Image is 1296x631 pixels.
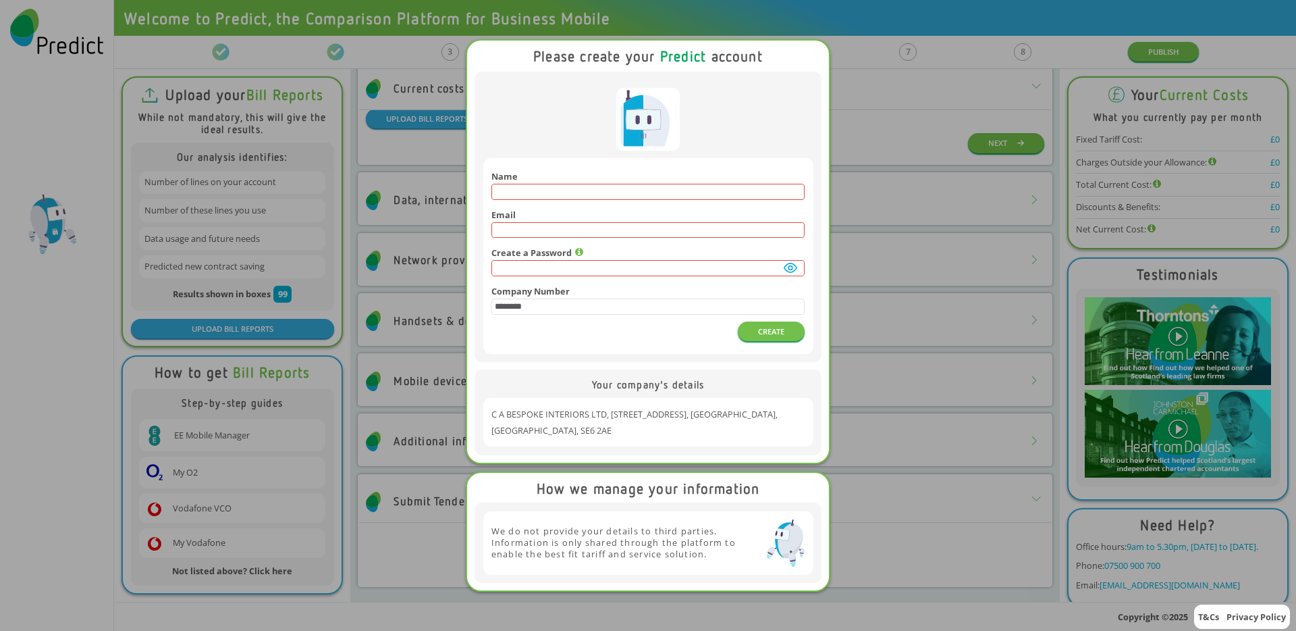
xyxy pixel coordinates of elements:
button: CREATE [738,322,805,341]
h4: Email [491,210,805,220]
b: Please create your account [533,47,763,65]
span: [GEOGRAPHIC_DATA] [491,424,580,436]
h4: Name [491,172,805,182]
h4: Create a Password [491,248,805,258]
img: Predict Mobile [767,520,805,567]
span: SE6 2AE [580,424,612,436]
span: [GEOGRAPHIC_DATA] [691,408,778,420]
img: Predict Mobile [616,88,679,151]
div: Your company's details [483,378,813,398]
a: T&Cs [1198,611,1219,623]
span: C A BESPOKE INTERIORS LTD [491,408,611,420]
a: Privacy Policy [1226,611,1286,623]
div: We do not provide your details to third parties. Information is only shared through the platform ... [491,520,805,567]
span: [STREET_ADDRESS] [611,408,691,420]
h4: Company Number [491,286,805,297]
div: How we manage your information [537,480,760,497]
span: Predict [660,47,706,65]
